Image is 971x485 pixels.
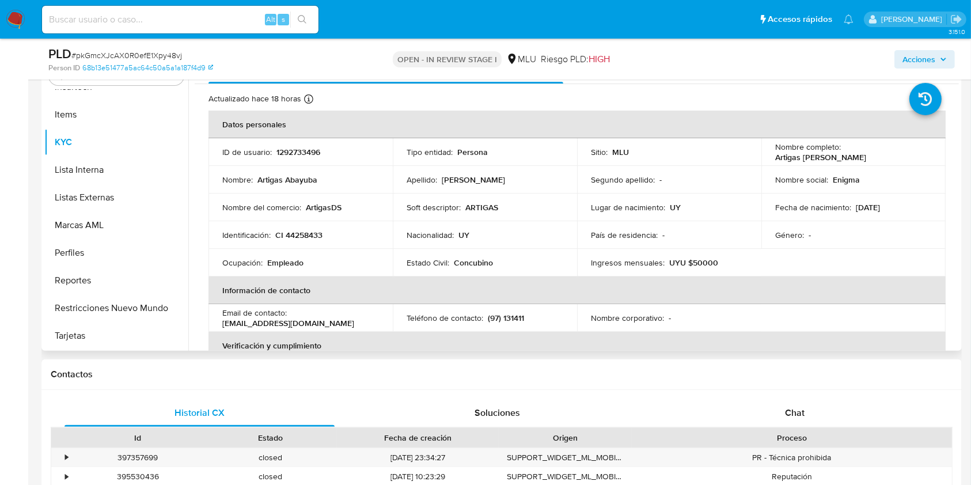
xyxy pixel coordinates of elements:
span: # pkGmcXJcAX0R0efE1Xpy48vj [71,50,182,61]
button: Marcas AML [44,211,188,239]
p: - [809,230,811,240]
div: Estado [213,432,329,444]
p: Nombre corporativo : [591,313,664,323]
span: Acciones [902,50,935,69]
p: Identificación : [222,230,271,240]
p: Teléfono de contacto : [407,313,483,323]
span: 3.151.0 [949,27,965,36]
p: ID de usuario : [222,147,272,157]
button: Lista Interna [44,156,188,184]
p: Ocupación : [222,257,263,268]
p: UY [670,202,681,213]
button: Tarjetas [44,322,188,350]
div: SUPPORT_WIDGET_ML_MOBILE [499,448,632,467]
div: Origen [507,432,624,444]
th: Información de contacto [208,276,946,304]
b: PLD [48,44,71,63]
div: closed [204,448,337,467]
p: CI 44258433 [275,230,323,240]
p: Artigas Abayuba [257,175,317,185]
div: Proceso [640,432,944,444]
p: - [669,313,671,323]
p: Nombre social : [775,175,828,185]
input: Buscar usuario o caso... [42,12,318,27]
p: Género : [775,230,804,240]
p: ARTIGAS [465,202,498,213]
p: [PERSON_NAME] [442,175,505,185]
p: Nombre : [222,175,253,185]
p: ArtigasDS [306,202,342,213]
button: Perfiles [44,239,188,267]
p: Nacionalidad : [407,230,454,240]
button: Restricciones Nuevo Mundo [44,294,188,322]
a: 68b13e51477a5ac64c50a5a1a187f4d9 [82,63,213,73]
th: Datos personales [208,111,946,138]
button: search-icon [290,12,314,28]
p: (97) 131411 [488,313,524,323]
p: Actualizado hace 18 horas [208,93,301,104]
p: Persona [457,147,488,157]
button: Items [44,101,188,128]
p: Segundo apellido : [591,175,655,185]
p: Enigma [833,175,860,185]
div: PR - Técnica prohibida [632,448,952,467]
p: Estado Civil : [407,257,449,268]
p: Soft descriptor : [407,202,461,213]
div: [DATE] 23:34:27 [337,448,499,467]
span: Riesgo PLD: [541,53,610,66]
p: - [659,175,662,185]
p: Tipo entidad : [407,147,453,157]
p: Nombre del comercio : [222,202,301,213]
span: Alt [266,14,275,25]
div: Fecha de creación [345,432,491,444]
p: UYU $50000 [669,257,718,268]
span: Chat [785,406,805,419]
span: s [282,14,285,25]
span: Soluciones [475,406,520,419]
p: MLU [612,147,629,157]
p: Sitio : [591,147,608,157]
p: Nombre completo : [775,142,841,152]
div: • [65,452,68,463]
button: Acciones [894,50,955,69]
p: ximena.felix@mercadolibre.com [881,14,946,25]
p: Empleado [267,257,304,268]
button: Reportes [44,267,188,294]
div: 397357699 [71,448,204,467]
p: País de residencia : [591,230,658,240]
span: Historial CX [175,406,225,419]
p: UY [458,230,469,240]
p: 1292733496 [276,147,320,157]
b: Person ID [48,63,80,73]
h1: Contactos [51,369,953,380]
p: Apellido : [407,175,437,185]
div: • [65,471,68,482]
p: Lugar de nacimiento : [591,202,665,213]
p: Artigas [PERSON_NAME] [775,152,866,162]
span: Accesos rápidos [768,13,832,25]
a: Notificaciones [844,14,854,24]
button: KYC [44,128,188,156]
p: Email de contacto : [222,308,287,318]
p: Ingresos mensuales : [591,257,665,268]
p: [EMAIL_ADDRESS][DOMAIN_NAME] [222,318,354,328]
p: [DATE] [856,202,880,213]
div: MLU [506,53,536,66]
p: - [662,230,665,240]
p: Concubino [454,257,493,268]
p: Fecha de nacimiento : [775,202,851,213]
div: Id [79,432,196,444]
a: Salir [950,13,962,25]
span: HIGH [589,52,610,66]
th: Verificación y cumplimiento [208,332,946,359]
p: OPEN - IN REVIEW STAGE I [393,51,502,67]
button: Listas Externas [44,184,188,211]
